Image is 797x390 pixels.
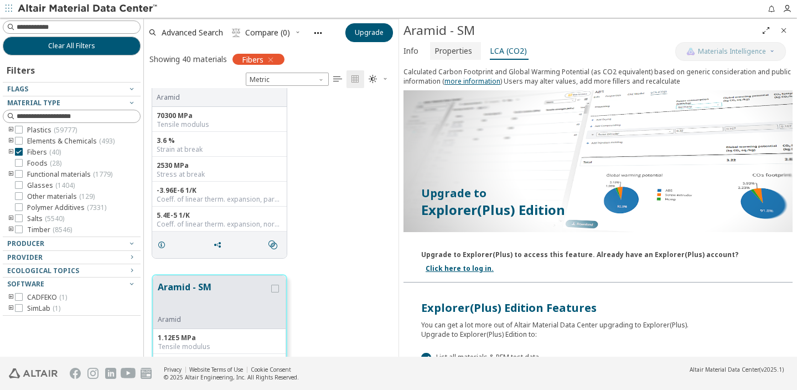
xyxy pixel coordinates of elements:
span: ( 28 ) [50,158,61,168]
button: Software [3,278,141,291]
span: Material Type [7,98,60,107]
span: Salts [27,214,64,223]
span: ( 8546 ) [53,225,72,234]
div: Upgrade to Explorer(Plus) to access this feature. Already have an Explorer(Plus) account? [421,245,738,259]
i: toogle group [7,148,15,157]
i:  [369,75,377,84]
span: Producer [7,239,44,248]
div: Aramid [157,93,270,102]
div: Coeff. of linear therm. expansion, parallel [157,195,282,204]
span: ( 1779 ) [93,170,112,179]
i: toogle group [7,293,15,302]
div: Stress at break [157,170,282,179]
div: 3.6 % [157,136,282,145]
span: ( 40 ) [49,147,61,157]
span: Provider [7,253,43,262]
div: 5.4E-5 1/K [157,211,282,220]
span: LCA (CO2) [490,42,527,60]
a: Cookie Consent [251,366,291,373]
span: ( 1 ) [59,292,67,302]
p: Explorer(Plus) Edition [421,201,775,219]
button: Share [208,234,231,256]
div: Showing 40 materials [149,54,227,64]
p: Upgrade to [421,186,775,201]
button: Full Screen [757,22,775,39]
i:  [268,240,277,249]
button: Details [152,234,175,256]
div: Aramid [158,315,269,324]
button: Producer [3,237,141,250]
button: Upgrade [345,23,393,42]
div: (v2025.1) [690,366,784,373]
div: -3.96E-6 1/K [157,186,282,195]
span: Timber [27,225,72,234]
span: Foods [27,159,61,168]
button: Theme [364,70,393,88]
span: Plastics [27,126,77,135]
button: Similar search [263,234,287,256]
button: Close [775,22,793,39]
div: grid [144,88,398,357]
span: Flags [7,84,28,94]
span: Info [403,42,418,60]
span: Altair Material Data Center [690,366,759,373]
span: ( 493 ) [99,136,115,146]
button: Material Type [3,96,141,110]
div: Coeff. of linear therm. expansion, normal [157,220,282,229]
button: Ecological Topics [3,264,141,278]
span: Polymer Additives [27,203,106,212]
div: List all materials & PEM test data [421,353,775,363]
div: Strain at break [157,145,282,154]
img: AI Copilot [686,47,695,56]
div: 70300 MPa [157,111,282,120]
i:  [351,75,360,84]
span: Compare (0) [245,29,290,37]
span: Ecological Topics [7,266,79,275]
button: Aramid - SM [158,280,269,315]
span: Properties [434,42,472,60]
button: Table View [329,70,346,88]
div: Unit System [246,73,329,86]
i: toogle group [7,126,15,135]
img: Altair Material Data Center [18,3,159,14]
i: toogle group [7,225,15,234]
button: Clear All Filters [3,37,141,55]
span: ( 5540 ) [45,214,64,223]
div: Tensile modulus [157,120,282,129]
button: AI CopilotMaterials Intelligence [675,42,786,61]
span: ( 129 ) [79,192,95,201]
button: Provider [3,251,141,264]
a: Click here to log in. [426,264,494,273]
div: Aramid - SM [403,22,757,39]
i:  [333,75,342,84]
div: Tensile modulus [158,342,281,351]
span: Fibers [27,148,61,157]
span: SimLab [27,304,60,313]
span: Other materials [27,192,95,201]
i: toogle group [7,137,15,146]
span: Functional materials [27,170,112,179]
a: Website Terms of Use [189,366,243,373]
i: toogle group [7,214,15,223]
span: Fibers [242,54,263,64]
span: Elements & Chemicals [27,137,115,146]
a: Privacy [164,366,182,373]
span: ( 7331 ) [87,203,106,212]
img: Altair Engineering [9,368,58,378]
span: ( 1404 ) [55,181,75,190]
span: Upgrade [355,28,384,37]
div: 1.12E5 MPa [158,333,281,342]
i: toogle group [7,304,15,313]
span: Software [7,279,44,289]
div: Explorer(Plus) Edition Features [421,300,775,316]
img: Paywall-GWP-dark [403,90,793,232]
div: Calculated Carbon Footprint and Global Warming Potential (as CO2 equivalent) based on generic con... [403,67,793,90]
span: Metric [246,73,329,86]
span: Materials Intelligence [698,47,766,56]
i: toogle group [7,170,15,179]
div: © 2025 Altair Engineering, Inc. All Rights Reserved. [164,373,299,381]
button: Flags [3,83,141,96]
i:  [232,28,241,37]
div:  [421,353,431,363]
span: Advanced Search [162,29,223,37]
